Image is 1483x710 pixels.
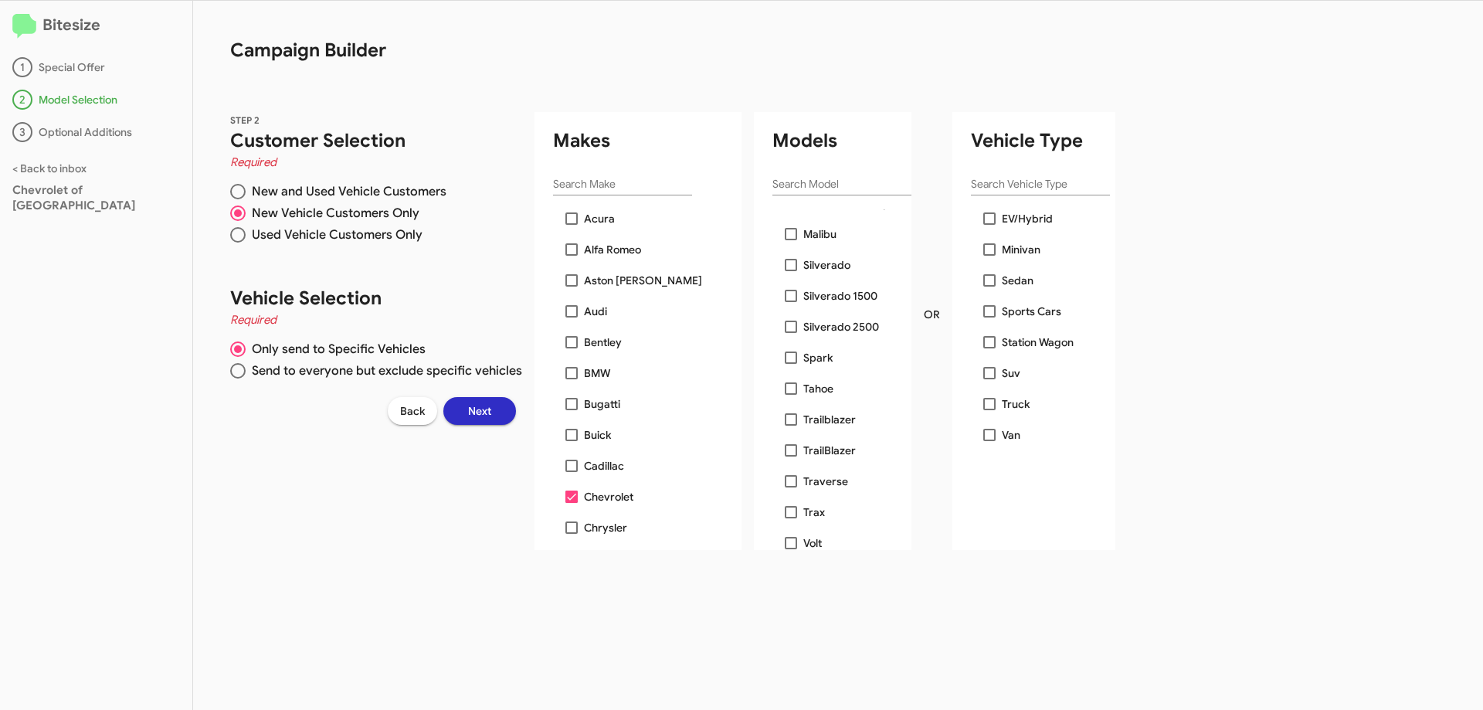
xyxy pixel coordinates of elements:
[1002,240,1040,259] span: Minivan
[1002,209,1053,228] span: EV/Hybrid
[924,307,940,322] span: OR
[1002,302,1061,321] span: Sports Cars
[1002,271,1033,290] span: Sedan
[584,457,624,475] span: Cadillac
[584,302,607,321] span: Audi
[803,503,825,521] span: Trax
[12,14,36,39] img: logo-minimal.svg
[400,397,425,425] span: Back
[246,227,423,243] span: Used Vehicle Customers Only
[443,397,516,425] button: Next
[803,318,879,336] span: Silverado 2500
[230,286,522,311] h1: Vehicle Selection
[246,184,446,199] span: New and Used Vehicle Customers
[971,128,1115,153] h1: Vehicle Type
[12,161,87,175] a: < Back to inbox
[12,122,180,142] div: Optional Additions
[584,333,622,352] span: Bentley
[246,206,419,221] span: New Vehicle Customers Only
[803,410,856,429] span: Trailblazer
[12,90,32,110] div: 2
[12,57,32,77] div: 1
[230,128,522,153] h1: Customer Selection
[1002,426,1020,444] span: Van
[803,534,822,552] span: Volt
[584,549,618,568] span: Dodge
[553,128,741,153] h1: Makes
[584,518,627,537] span: Chrysler
[1002,333,1074,352] span: Station Wagon
[193,1,1071,63] h1: Campaign Builder
[584,271,702,290] span: Aston [PERSON_NAME]
[584,487,633,506] span: Chevrolet
[584,395,620,413] span: Bugatti
[230,311,522,329] h4: Required
[12,57,180,77] div: Special Offer
[388,397,437,425] button: Back
[803,472,848,491] span: Traverse
[803,379,833,398] span: Tahoe
[1002,395,1030,413] span: Truck
[584,240,641,259] span: Alfa Romeo
[803,348,833,367] span: Spark
[803,256,850,274] span: Silverado
[12,122,32,142] div: 3
[246,341,426,357] span: Only send to Specific Vehicles
[584,364,610,382] span: BMW
[584,426,611,444] span: Buick
[246,363,522,379] span: Send to everyone but exclude specific vehicles
[230,153,522,172] h4: Required
[12,13,180,39] h2: Bitesize
[803,287,877,305] span: Silverado 1500
[230,114,260,126] span: STEP 2
[803,441,856,460] span: TrailBlazer
[584,209,615,228] span: Acura
[468,397,491,425] span: Next
[772,128,911,153] h1: Models
[803,225,837,243] span: Malibu
[12,90,180,110] div: Model Selection
[12,182,180,213] div: Chevrolet of [GEOGRAPHIC_DATA]
[1002,364,1020,382] span: Suv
